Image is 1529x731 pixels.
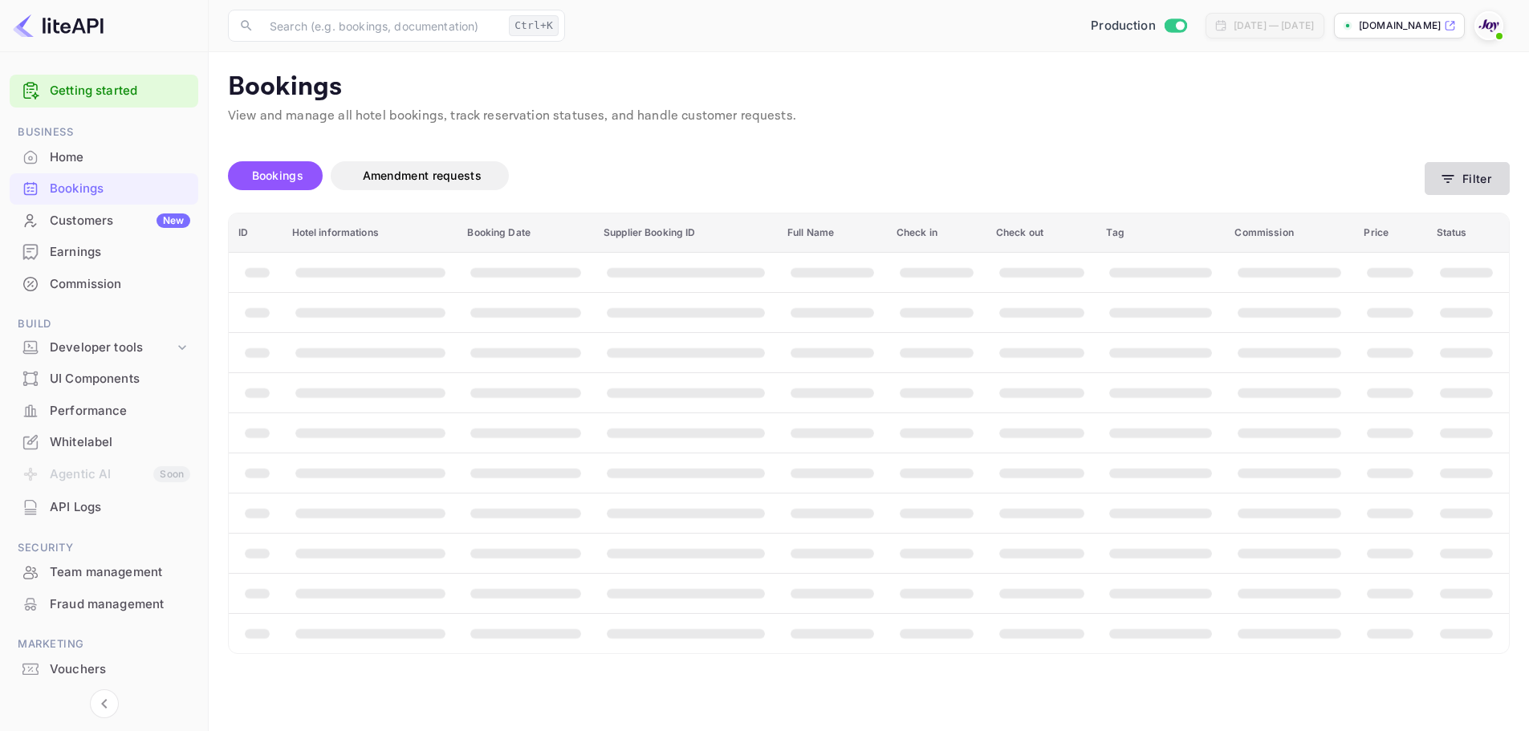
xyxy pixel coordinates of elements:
th: Status [1427,213,1509,253]
div: Developer tools [50,339,174,357]
a: Home [10,142,198,172]
a: Performance [10,396,198,425]
div: Home [50,148,190,167]
table: booking table [229,213,1509,653]
div: API Logs [50,498,190,517]
th: Commission [1225,213,1354,253]
div: Team management [50,563,190,582]
th: ID [229,213,283,253]
a: API Logs [10,492,198,522]
div: CustomersNew [10,205,198,237]
span: Production [1091,17,1156,35]
th: Check out [986,213,1097,253]
p: View and manage all hotel bookings, track reservation statuses, and handle customer requests. [228,107,1510,126]
span: Security [10,539,198,557]
div: Getting started [10,75,198,108]
a: Fraud management [10,589,198,619]
a: Team management [10,557,198,587]
div: UI Components [10,363,198,395]
span: Business [10,124,198,141]
p: [DOMAIN_NAME] [1359,18,1441,33]
span: Bookings [252,169,303,182]
div: Whitelabel [50,433,190,452]
div: Home [10,142,198,173]
th: Price [1354,213,1426,253]
div: Bookings [10,173,198,205]
th: Tag [1096,213,1225,253]
div: Developer tools [10,334,198,362]
a: CustomersNew [10,205,198,235]
div: Performance [50,402,190,420]
a: Whitelabel [10,427,198,457]
div: Ctrl+K [509,15,559,36]
th: Hotel informations [283,213,458,253]
span: Marketing [10,636,198,653]
a: Vouchers [10,654,198,684]
div: UI Components [50,370,190,388]
th: Full Name [778,213,887,253]
div: Fraud management [50,595,190,614]
div: Team management [10,557,198,588]
th: Booking Date [457,213,594,253]
div: Commission [10,269,198,300]
a: Earnings [10,237,198,266]
div: Customers [50,212,190,230]
input: Search (e.g. bookings, documentation) [260,10,502,42]
img: LiteAPI logo [13,13,104,39]
a: Getting started [50,82,190,100]
th: Supplier Booking ID [594,213,778,253]
div: account-settings tabs [228,161,1425,190]
button: Filter [1425,162,1510,195]
div: Earnings [10,237,198,268]
div: API Logs [10,492,198,523]
a: Commission [10,269,198,298]
div: Bookings [50,180,190,198]
div: Whitelabel [10,427,198,458]
a: Bookings [10,173,198,203]
th: Check in [887,213,986,253]
div: Fraud management [10,589,198,620]
div: Commission [50,275,190,294]
div: Performance [10,396,198,427]
span: Build [10,315,198,333]
div: Vouchers [50,660,190,679]
img: With Joy [1476,13,1502,39]
div: [DATE] — [DATE] [1234,18,1314,33]
span: Amendment requests [363,169,482,182]
a: UI Components [10,363,198,393]
p: Bookings [228,71,1510,104]
button: Collapse navigation [90,689,119,718]
div: Earnings [50,243,190,262]
div: Switch to Sandbox mode [1084,17,1193,35]
div: New [157,213,190,228]
div: Vouchers [10,654,198,685]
